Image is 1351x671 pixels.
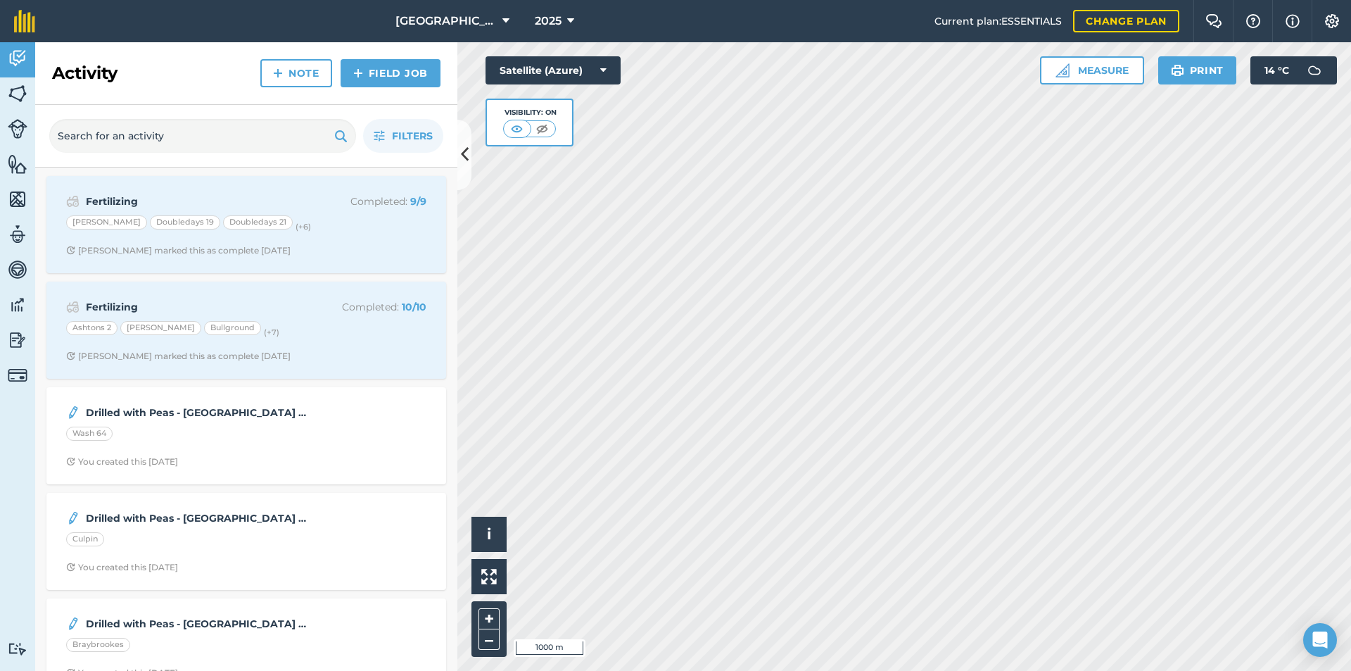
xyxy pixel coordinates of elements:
input: Search for an activity [49,119,356,153]
div: You created this [DATE] [66,456,178,468]
span: Filters [392,128,433,144]
button: Satellite (Azure) [486,56,621,84]
img: svg+xml;base64,PD94bWwgdmVyc2lvbj0iMS4wIiBlbmNvZGluZz0idXRmLTgiPz4KPCEtLSBHZW5lcmF0b3I6IEFkb2JlIE... [66,299,80,315]
strong: Drilled with Peas - [GEOGRAPHIC_DATA] - 240kg/ha [86,616,309,632]
div: [PERSON_NAME] [66,215,147,230]
strong: 9 / 9 [410,195,426,208]
button: – [478,629,500,650]
img: A question mark icon [1245,14,1262,28]
img: Clock with arrow pointing clockwise [66,457,75,466]
img: svg+xml;base64,PD94bWwgdmVyc2lvbj0iMS4wIiBlbmNvZGluZz0idXRmLTgiPz4KPCEtLSBHZW5lcmF0b3I6IEFkb2JlIE... [66,615,80,632]
div: Open Intercom Messenger [1303,623,1337,657]
small: (+ 7 ) [264,327,279,337]
a: FertilizingCompleted: 10/10Ashtons 2[PERSON_NAME]Bullground(+7)Clock with arrow pointing clockwis... [55,290,438,370]
p: Completed : [315,299,426,315]
img: A cog icon [1324,14,1340,28]
img: svg+xml;base64,PD94bWwgdmVyc2lvbj0iMS4wIiBlbmNvZGluZz0idXRmLTgiPz4KPCEtLSBHZW5lcmF0b3I6IEFkb2JlIE... [66,510,80,527]
button: i [471,517,507,552]
span: [GEOGRAPHIC_DATA] [395,13,497,30]
img: Two speech bubbles overlapping with the left bubble in the forefront [1205,14,1222,28]
div: Culpin [66,532,104,546]
div: [PERSON_NAME] marked this as complete [DATE] [66,351,291,362]
img: svg+xml;base64,PHN2ZyB4bWxucz0iaHR0cDovL3d3dy53My5vcmcvMjAwMC9zdmciIHdpZHRoPSIxNyIgaGVpZ2h0PSIxNy... [1286,13,1300,30]
h2: Activity [52,62,118,84]
img: svg+xml;base64,PHN2ZyB4bWxucz0iaHR0cDovL3d3dy53My5vcmcvMjAwMC9zdmciIHdpZHRoPSI1NiIgaGVpZ2h0PSI2MC... [8,153,27,175]
img: svg+xml;base64,PD94bWwgdmVyc2lvbj0iMS4wIiBlbmNvZGluZz0idXRmLTgiPz4KPCEtLSBHZW5lcmF0b3I6IEFkb2JlIE... [1300,56,1328,84]
img: svg+xml;base64,PHN2ZyB4bWxucz0iaHR0cDovL3d3dy53My5vcmcvMjAwMC9zdmciIHdpZHRoPSI1NiIgaGVpZ2h0PSI2MC... [8,189,27,210]
a: Change plan [1073,10,1179,32]
img: svg+xml;base64,PHN2ZyB4bWxucz0iaHR0cDovL3d3dy53My5vcmcvMjAwMC9zdmciIHdpZHRoPSIxNCIgaGVpZ2h0PSIyNC... [273,65,283,82]
img: svg+xml;base64,PD94bWwgdmVyc2lvbj0iMS4wIiBlbmNvZGluZz0idXRmLTgiPz4KPCEtLSBHZW5lcmF0b3I6IEFkb2JlIE... [8,294,27,315]
div: Ashtons 2 [66,321,118,335]
a: FertilizingCompleted: 9/9[PERSON_NAME]Doubledays 19Doubledays 21(+6)Clock with arrow pointing clo... [55,184,438,265]
small: (+ 6 ) [296,222,311,232]
div: Bullground [204,321,261,335]
img: svg+xml;base64,PD94bWwgdmVyc2lvbj0iMS4wIiBlbmNvZGluZz0idXRmLTgiPz4KPCEtLSBHZW5lcmF0b3I6IEFkb2JlIE... [66,404,80,421]
img: svg+xml;base64,PHN2ZyB4bWxucz0iaHR0cDovL3d3dy53My5vcmcvMjAwMC9zdmciIHdpZHRoPSIxNCIgaGVpZ2h0PSIyNC... [353,65,363,82]
strong: Drilled with Peas - [GEOGRAPHIC_DATA] - 240kg/ha [86,405,309,420]
img: svg+xml;base64,PHN2ZyB4bWxucz0iaHR0cDovL3d3dy53My5vcmcvMjAwMC9zdmciIHdpZHRoPSIxOSIgaGVpZ2h0PSIyNC... [334,127,348,144]
div: Visibility: On [503,107,557,118]
strong: Drilled with Peas - [GEOGRAPHIC_DATA] - 240kg/ha [86,510,309,526]
strong: 10 / 10 [402,301,426,313]
img: Clock with arrow pointing clockwise [66,246,75,255]
img: svg+xml;base64,PD94bWwgdmVyc2lvbj0iMS4wIiBlbmNvZGluZz0idXRmLTgiPz4KPCEtLSBHZW5lcmF0b3I6IEFkb2JlIE... [8,330,27,351]
img: svg+xml;base64,PD94bWwgdmVyc2lvbj0iMS4wIiBlbmNvZGluZz0idXRmLTgiPz4KPCEtLSBHZW5lcmF0b3I6IEFkb2JlIE... [8,48,27,69]
button: Filters [363,119,443,153]
img: svg+xml;base64,PD94bWwgdmVyc2lvbj0iMS4wIiBlbmNvZGluZz0idXRmLTgiPz4KPCEtLSBHZW5lcmF0b3I6IEFkb2JlIE... [8,365,27,385]
img: Clock with arrow pointing clockwise [66,351,75,360]
img: Clock with arrow pointing clockwise [66,563,75,572]
a: Drilled with Peas - [GEOGRAPHIC_DATA] - 240kg/haCulpinClock with arrow pointing clockwiseYou crea... [55,501,438,582]
img: svg+xml;base64,PD94bWwgdmVyc2lvbj0iMS4wIiBlbmNvZGluZz0idXRmLTgiPz4KPCEtLSBHZW5lcmF0b3I6IEFkb2JlIE... [8,224,27,245]
span: Current plan : ESSENTIALS [934,13,1062,29]
span: 2025 [535,13,562,30]
button: 14 °C [1250,56,1337,84]
img: svg+xml;base64,PHN2ZyB4bWxucz0iaHR0cDovL3d3dy53My5vcmcvMjAwMC9zdmciIHdpZHRoPSI1MCIgaGVpZ2h0PSI0MC... [508,122,526,136]
img: svg+xml;base64,PHN2ZyB4bWxucz0iaHR0cDovL3d3dy53My5vcmcvMjAwMC9zdmciIHdpZHRoPSIxOSIgaGVpZ2h0PSIyNC... [1171,62,1184,79]
img: Four arrows, one pointing top left, one top right, one bottom right and the last bottom left [481,569,497,584]
div: [PERSON_NAME] [120,321,201,335]
div: [PERSON_NAME] marked this as complete [DATE] [66,245,291,256]
strong: Fertilizing [86,194,309,209]
a: Drilled with Peas - [GEOGRAPHIC_DATA] - 240kg/haWash 64Clock with arrow pointing clockwiseYou cre... [55,396,438,476]
img: svg+xml;base64,PD94bWwgdmVyc2lvbj0iMS4wIiBlbmNvZGluZz0idXRmLTgiPz4KPCEtLSBHZW5lcmF0b3I6IEFkb2JlIE... [66,193,80,210]
div: You created this [DATE] [66,562,178,573]
button: + [478,608,500,629]
span: i [487,525,491,543]
div: Wash 64 [66,427,113,441]
img: svg+xml;base64,PD94bWwgdmVyc2lvbj0iMS4wIiBlbmNvZGluZz0idXRmLTgiPz4KPCEtLSBHZW5lcmF0b3I6IEFkb2JlIE... [8,642,27,656]
div: Braybrookes [66,638,130,652]
a: Note [260,59,332,87]
img: svg+xml;base64,PHN2ZyB4bWxucz0iaHR0cDovL3d3dy53My5vcmcvMjAwMC9zdmciIHdpZHRoPSI1MCIgaGVpZ2h0PSI0MC... [533,122,551,136]
img: Ruler icon [1055,63,1070,77]
img: svg+xml;base64,PD94bWwgdmVyc2lvbj0iMS4wIiBlbmNvZGluZz0idXRmLTgiPz4KPCEtLSBHZW5lcmF0b3I6IEFkb2JlIE... [8,259,27,280]
span: 14 ° C [1264,56,1289,84]
strong: Fertilizing [86,299,309,315]
img: svg+xml;base64,PD94bWwgdmVyc2lvbj0iMS4wIiBlbmNvZGluZz0idXRmLTgiPz4KPCEtLSBHZW5lcmF0b3I6IEFkb2JlIE... [8,119,27,139]
p: Completed : [315,194,426,209]
button: Print [1158,56,1237,84]
img: svg+xml;base64,PHN2ZyB4bWxucz0iaHR0cDovL3d3dy53My5vcmcvMjAwMC9zdmciIHdpZHRoPSI1NiIgaGVpZ2h0PSI2MC... [8,83,27,104]
a: Field Job [341,59,440,87]
button: Measure [1040,56,1144,84]
div: Doubledays 19 [150,215,220,230]
img: fieldmargin Logo [14,10,35,32]
div: Doubledays 21 [223,215,293,230]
